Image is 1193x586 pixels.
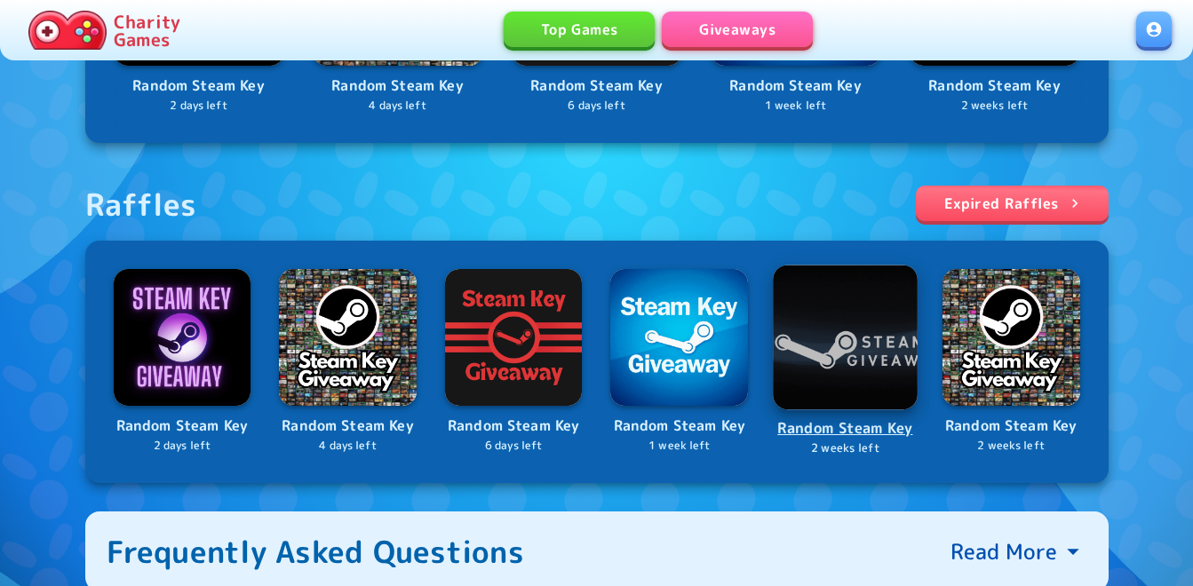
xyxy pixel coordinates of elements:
[610,269,748,455] a: LogoRandom Steam Key1 week left
[28,11,107,50] img: Charity.Games
[114,269,251,407] img: Logo
[445,269,583,407] img: Logo
[942,415,1080,438] p: Random Steam Key
[916,186,1109,221] a: Expired Raffles
[504,12,655,47] a: Top Games
[610,269,748,407] img: Logo
[279,415,417,438] p: Random Steam Key
[279,438,417,455] p: 4 days left
[610,415,748,438] p: Random Steam Key
[279,269,417,407] img: Logo
[114,75,284,98] p: Random Steam Key
[114,269,251,455] a: LogoRandom Steam Key2 days left
[610,438,748,455] p: 1 week left
[942,438,1080,455] p: 2 weeks left
[950,537,1057,566] p: Read More
[711,98,881,115] p: 1 week left
[910,75,1080,98] p: Random Steam Key
[445,269,583,455] a: LogoRandom Steam Key6 days left
[313,98,483,115] p: 4 days left
[512,75,682,98] p: Random Steam Key
[775,416,916,440] p: Random Steam Key
[942,269,1080,407] img: Logo
[114,12,180,48] p: Charity Games
[445,415,583,438] p: Random Steam Key
[85,186,197,223] div: Raffles
[114,438,251,455] p: 2 days left
[512,98,682,115] p: 6 days left
[773,265,918,409] img: Logo
[279,269,417,455] a: LogoRandom Steam Key4 days left
[445,438,583,455] p: 6 days left
[107,533,525,570] div: Frequently Asked Questions
[775,266,916,457] a: LogoRandom Steam Key2 weeks left
[114,98,284,115] p: 2 days left
[910,98,1080,115] p: 2 weeks left
[662,12,813,47] a: Giveaways
[21,7,187,53] a: Charity Games
[711,75,881,98] p: Random Steam Key
[775,439,916,456] p: 2 weeks left
[114,415,251,438] p: Random Steam Key
[942,269,1080,455] a: LogoRandom Steam Key2 weeks left
[313,75,483,98] p: Random Steam Key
